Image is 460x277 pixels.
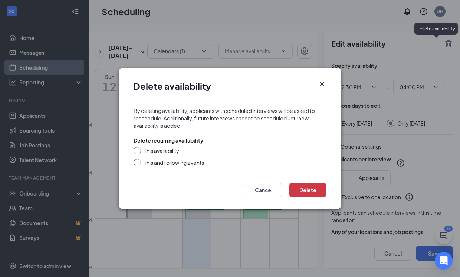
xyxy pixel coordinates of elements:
h1: Delete availability [134,80,211,92]
button: Delete [289,183,326,197]
div: Delete availability [414,23,458,35]
div: By deleting availability, applicants with scheduled interviews will be asked to reschedule. Addit... [134,107,326,129]
div: This availability [144,147,179,154]
div: Delete recurring availability [134,137,203,144]
div: This and following events [144,159,204,166]
button: Cancel [245,183,282,197]
svg: Cross [318,80,326,89]
button: Close [318,80,326,89]
div: Open Intercom Messenger [435,252,453,270]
